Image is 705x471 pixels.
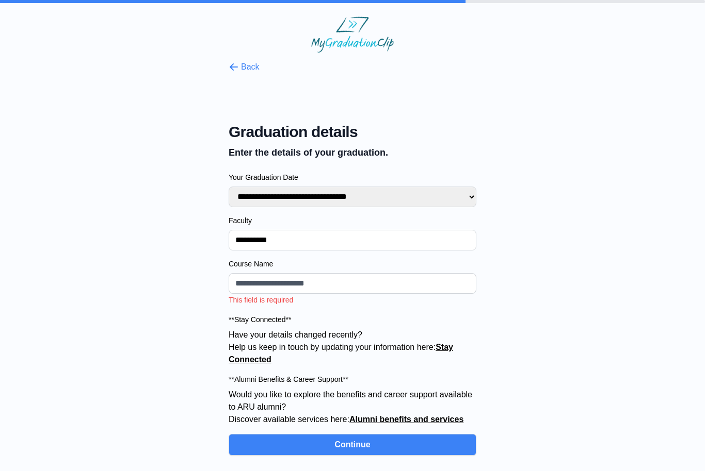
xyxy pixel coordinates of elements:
p: Would you like to explore the benefits and career support available to ARU alumni? Discover avail... [229,389,476,426]
span: Graduation details [229,123,476,141]
p: Have your details changed recently? Help us keep in touch by updating your information here: [229,329,476,366]
button: Back [229,61,260,73]
label: Faculty [229,215,476,226]
a: Stay Connected [229,343,453,364]
label: Course Name [229,259,476,269]
label: **Alumni Benefits & Career Support** [229,374,476,384]
p: Enter the details of your graduation. [229,145,476,160]
img: MyGraduationClip [311,16,394,53]
label: Your Graduation Date [229,172,476,182]
span: This field is required [229,296,293,304]
button: Continue [229,434,476,456]
a: Alumni benefits and services [349,415,463,424]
